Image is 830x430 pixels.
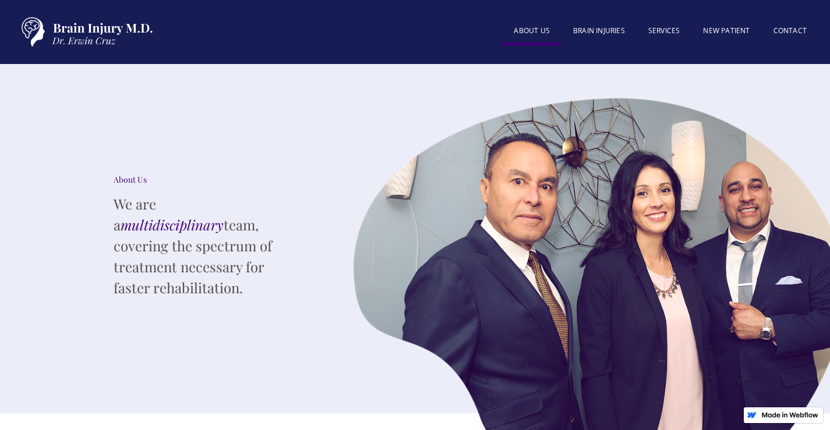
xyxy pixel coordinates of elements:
a: New patient [691,19,761,42]
img: Made in Webflow [761,412,818,418]
a: home [12,12,157,52]
p: We are a team, covering the spectrum of treatment necessary for faster rehabilitation. [114,193,288,298]
div: About Us [114,174,288,186]
em: multidisciplinary [121,215,224,234]
a: Contact [762,19,818,42]
a: About US [502,19,561,45]
a: SERVICES [637,19,692,42]
a: BRAIN INJURIES [561,19,637,42]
